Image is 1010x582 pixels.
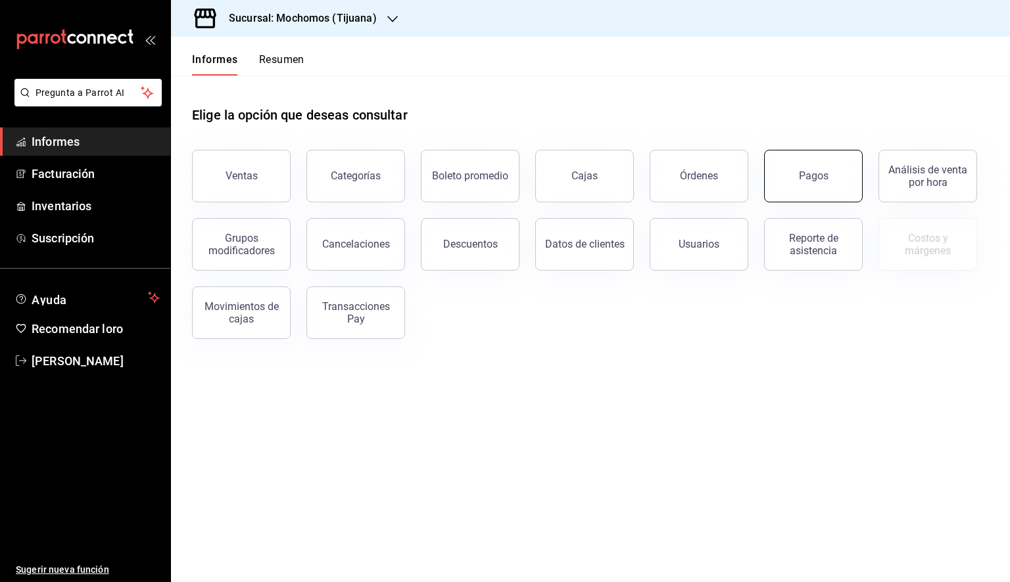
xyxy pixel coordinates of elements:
[36,87,125,98] font: Pregunta a Parrot AI
[145,34,155,45] button: abrir_cajón_menú
[764,150,863,202] button: Pagos
[322,300,390,325] font: Transacciones Pay
[192,53,304,76] div: pestañas de navegación
[545,238,625,250] font: Datos de clientes
[192,286,291,339] button: Movimientos de cajas
[192,218,291,271] button: Grupos modificadores
[32,293,67,307] font: Ayuda
[32,231,94,245] font: Suscripción
[679,238,719,250] font: Usuarios
[192,150,291,202] button: Ventas
[32,322,123,336] font: Recomendar loro
[306,218,405,271] button: Cancelaciones
[571,169,598,182] font: Cajas
[535,150,634,202] a: Cajas
[192,107,408,123] font: Elige la opción que deseas consultar
[226,169,258,182] font: Ventas
[204,300,279,325] font: Movimientos de cajas
[535,218,634,271] button: Datos de clientes
[9,95,162,109] a: Pregunta a Parrot AI
[32,199,91,213] font: Inventarios
[764,218,863,271] button: Reporte de asistencia
[680,169,718,182] font: Órdenes
[789,232,838,257] font: Reporte de asistencia
[259,53,304,66] font: Resumen
[32,135,80,148] font: Informes
[208,232,275,257] font: Grupos modificadores
[421,150,519,202] button: Boleto promedio
[650,218,748,271] button: Usuarios
[32,354,124,368] font: [PERSON_NAME]
[878,218,977,271] button: Contrata inventarios para ver este informe
[650,150,748,202] button: Órdenes
[32,167,95,181] font: Facturación
[799,169,829,182] font: Pagos
[14,79,162,106] button: Pregunta a Parrot AI
[888,164,967,189] font: Análisis de venta por hora
[192,53,238,66] font: Informes
[16,564,109,575] font: Sugerir nueva función
[878,150,977,202] button: Análisis de venta por hora
[905,232,951,257] font: Costos y márgenes
[432,169,508,182] font: Boleto promedio
[443,238,498,250] font: Descuentos
[306,150,405,202] button: Categorías
[306,286,405,339] button: Transacciones Pay
[331,169,381,182] font: Categorías
[421,218,519,271] button: Descuentos
[229,12,377,24] font: Sucursal: Mochomos (Tijuana)
[322,238,390,250] font: Cancelaciones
